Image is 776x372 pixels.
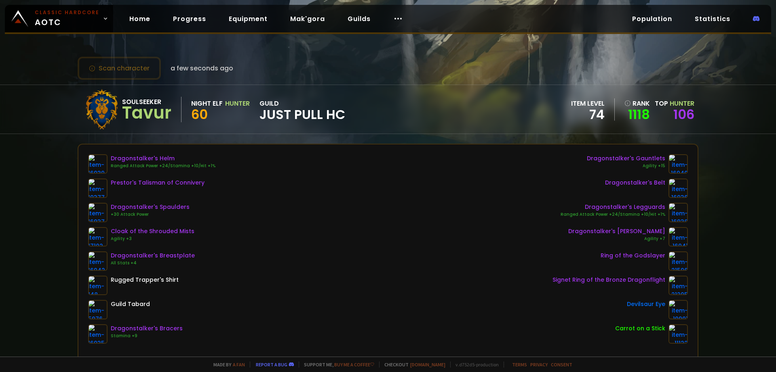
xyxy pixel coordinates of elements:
[655,98,694,108] div: Top
[111,227,194,236] div: Cloak of the Shrouded Mists
[88,154,108,174] img: item-16939
[111,163,215,169] div: Ranged Attack Power +24/Stamina +10/Hit +1%
[668,251,688,271] img: item-21596
[88,251,108,271] img: item-16942
[256,361,287,368] a: Report a bug
[88,324,108,344] img: item-16935
[379,361,445,368] span: Checkout
[626,11,679,27] a: Population
[568,227,665,236] div: Dragonstalker's [PERSON_NAME]
[284,11,331,27] a: Mak'gora
[561,203,665,211] div: Dragonstalker's Legguards
[512,361,527,368] a: Terms
[111,203,190,211] div: Dragonstalker's Spaulders
[111,211,190,218] div: +30 Attack Power
[668,300,688,319] img: item-19991
[123,11,157,27] a: Home
[530,361,548,368] a: Privacy
[111,154,215,163] div: Dragonstalker's Helm
[410,361,445,368] a: [DOMAIN_NAME]
[601,251,665,260] div: Ring of the Godslayer
[35,9,99,16] small: Classic Hardcore
[111,333,183,339] div: Stamina +9
[571,98,605,108] div: item level
[122,97,171,107] div: Soulseeker
[670,99,694,108] span: Hunter
[615,324,665,333] div: Carrot on a Stick
[259,98,345,121] div: guild
[571,108,605,121] div: 74
[568,236,665,242] div: Agility +7
[688,11,737,27] a: Statistics
[88,227,108,247] img: item-17102
[191,98,223,108] div: Night Elf
[624,108,650,121] a: 1118
[88,300,108,319] img: item-5976
[111,324,183,333] div: Dragonstalker's Bracers
[673,105,694,123] a: 106
[552,276,665,284] div: Signet Ring of the Bronze Dragonflight
[111,276,179,284] div: Rugged Trapper's Shirt
[587,154,665,163] div: Dragonstalker's Gauntlets
[605,179,665,187] div: Dragonstalker's Belt
[111,236,194,242] div: Agility +3
[111,179,205,187] div: Prestor's Talisman of Connivery
[171,63,233,73] span: a few seconds ago
[88,203,108,222] img: item-16937
[122,107,171,119] div: Tavur
[167,11,213,27] a: Progress
[111,300,150,308] div: Guild Tabard
[668,324,688,344] img: item-11122
[299,361,374,368] span: Support me,
[624,98,650,108] div: rank
[450,361,499,368] span: v. d752d5 - production
[111,251,195,260] div: Dragonstalker's Breastplate
[225,98,250,108] div: Hunter
[88,276,108,295] img: item-148
[334,361,374,368] a: Buy me a coffee
[78,57,161,80] button: Scan character
[222,11,274,27] a: Equipment
[88,179,108,198] img: item-19377
[587,163,665,169] div: Agility +15
[551,361,572,368] a: Consent
[668,203,688,222] img: item-16938
[111,260,195,266] div: All Stats +4
[5,5,113,32] a: Classic HardcoreAOTC
[668,276,688,295] img: item-21205
[259,108,345,121] span: Just Pull HC
[668,154,688,174] img: item-16940
[233,361,245,368] a: a fan
[191,105,208,123] span: 60
[341,11,377,27] a: Guilds
[627,300,665,308] div: Devilsaur Eye
[35,9,99,28] span: AOTC
[561,211,665,218] div: Ranged Attack Power +24/Stamina +10/Hit +1%
[668,227,688,247] img: item-16941
[668,179,688,198] img: item-16936
[209,361,245,368] span: Made by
